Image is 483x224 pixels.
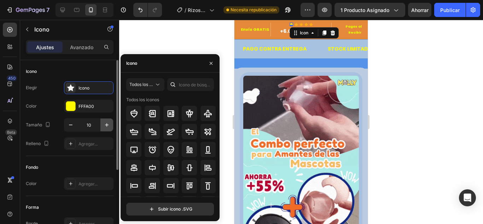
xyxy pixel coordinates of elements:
font: Color [26,181,37,186]
font: Todos los iconos [126,97,159,102]
p: Pagas al Recibir [98,4,127,15]
font: Icono [78,85,89,91]
font: Elegir [26,85,37,90]
font: / [185,7,186,13]
p: +6.000 Clientes [43,7,91,16]
font: 1 producto asignado [341,7,389,13]
font: Beta [7,130,15,135]
font: Icono [26,69,37,74]
font: Ajustes [36,44,54,50]
p: Icono [34,25,94,34]
div: Abrir Intercom Messenger [459,189,476,206]
font: Avanzado [70,44,93,50]
font: Ahorrar [411,7,429,13]
font: 450 [8,76,16,81]
font: Color [26,103,37,109]
button: 7 [3,3,53,17]
button: Ahorrar [408,3,431,17]
font: 7 [46,6,50,13]
font: Publicar [440,7,460,13]
font: Todos los estilos [129,82,162,87]
font: FFFA00 [78,104,94,109]
font: Rizos Pro [188,7,205,21]
input: Icono de búsqueda [167,78,214,91]
button: Todos los estilos [126,78,164,91]
font: Tamaño [26,122,42,127]
font: Relleno [26,141,41,146]
p: STOCK LIMITADO [93,25,138,34]
font: Icono [34,26,50,33]
font: Necesita republicación [231,7,277,12]
div: Deshacer/Rehacer [133,3,162,17]
font: Forma [26,205,39,210]
button: Subir icono .SVG [126,203,214,216]
font: Agregar... [78,181,98,186]
font: Agregar... [78,141,98,147]
button: Publicar [434,3,466,17]
font: Icono [126,61,137,66]
p: Envío GRATIS [6,6,35,13]
button: 1 producto asignado [334,3,405,17]
iframe: Área de diseño [234,20,368,224]
font: Fondo [26,165,38,170]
